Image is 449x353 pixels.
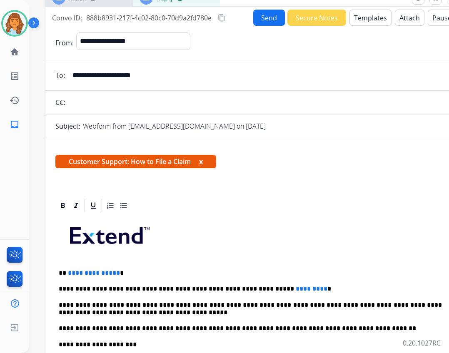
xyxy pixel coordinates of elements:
[55,121,80,131] p: Subject:
[253,10,285,26] button: Send
[10,71,20,81] mat-icon: list_alt
[57,199,69,212] div: Bold
[10,119,20,129] mat-icon: inbox
[87,199,100,212] div: Underline
[86,13,212,22] span: 888b8931-217f-4c02-80c0-70d9a2fd780e
[52,13,82,23] p: Convo ID:
[349,10,392,26] button: Templates
[287,10,346,26] button: Secure Notes
[104,199,117,212] div: Ordered List
[395,10,424,26] button: Attach
[117,199,130,212] div: Bullet List
[70,199,82,212] div: Italic
[218,14,225,22] mat-icon: content_copy
[55,97,65,107] p: CC:
[55,70,65,80] p: To:
[3,12,26,35] img: avatar
[403,338,441,348] p: 0.20.1027RC
[10,47,20,57] mat-icon: home
[55,155,216,168] span: Customer Support: How to File a Claim
[83,121,266,131] p: Webform from [EMAIL_ADDRESS][DOMAIN_NAME] on [DATE]
[199,157,203,167] button: x
[10,95,20,105] mat-icon: history
[55,38,74,48] p: From:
